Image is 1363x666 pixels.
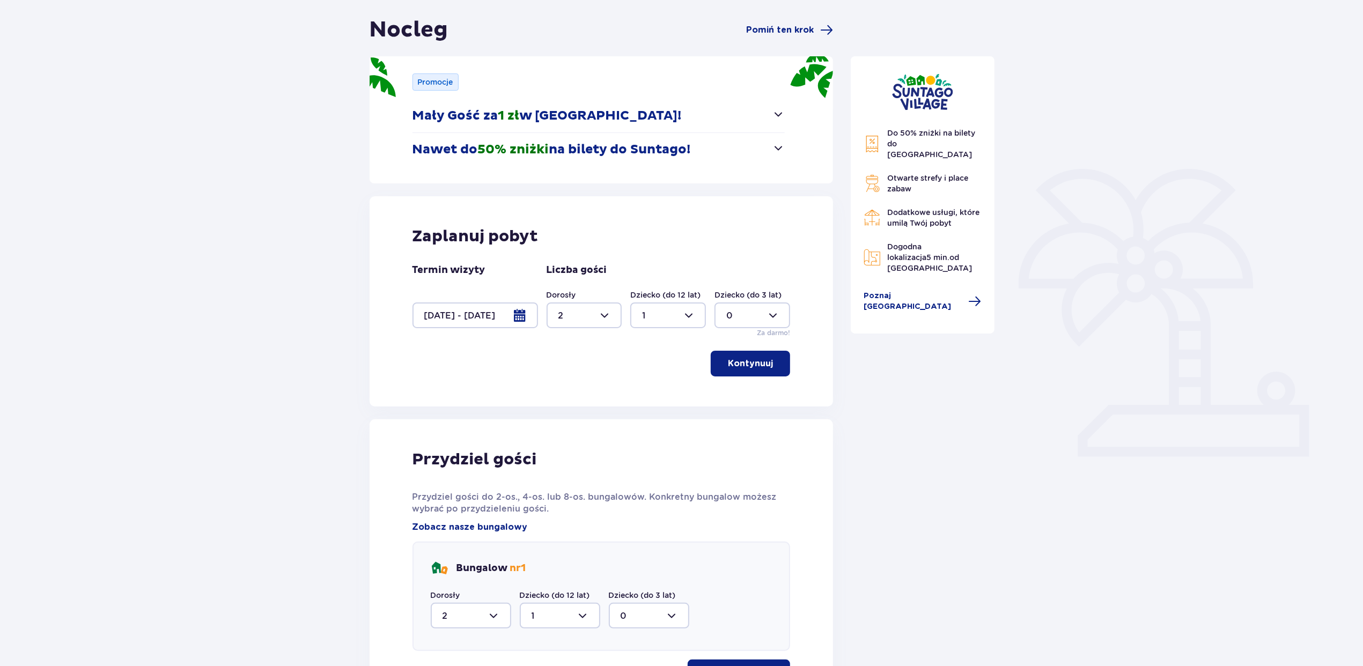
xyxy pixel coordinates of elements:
span: Pomiń ten krok [746,24,814,36]
label: Dziecko (do 12 lat) [520,590,590,601]
label: Dziecko (do 12 lat) [630,290,701,300]
label: Dziecko (do 3 lat) [609,590,676,601]
span: 50% zniżki [478,142,549,158]
span: Otwarte strefy i place zabaw [887,174,968,193]
img: Discount Icon [864,135,881,153]
p: Nawet do na bilety do Suntago! [412,142,691,158]
p: Mały Gość za w [GEOGRAPHIC_DATA]! [412,108,682,124]
button: Nawet do50% zniżkina bilety do Suntago! [412,133,785,166]
a: Poznaj [GEOGRAPHIC_DATA] [864,291,982,312]
span: Poznaj [GEOGRAPHIC_DATA] [864,291,962,312]
p: Bungalow [456,562,526,575]
a: Zobacz nasze bungalowy [412,521,528,533]
img: Suntago Village [892,73,953,110]
h1: Nocleg [370,17,448,43]
span: nr 1 [510,562,526,574]
label: Dorosły [547,290,576,300]
label: Dziecko (do 3 lat) [714,290,782,300]
span: 1 zł [498,108,520,124]
label: Dorosły [431,590,460,601]
span: Dogodna lokalizacja od [GEOGRAPHIC_DATA] [887,242,972,272]
span: Dodatkowe usługi, które umilą Twój pobyt [887,208,979,227]
img: Restaurant Icon [864,209,881,226]
p: Przydziel gości do 2-os., 4-os. lub 8-os. bungalowów. Konkretny bungalow możesz wybrać po przydzi... [412,491,791,515]
img: Map Icon [864,249,881,266]
p: Kontynuuj [728,358,773,369]
p: Za darmo! [757,328,790,338]
p: Promocje [418,77,453,87]
button: Mały Gość za1 złw [GEOGRAPHIC_DATA]! [412,99,785,132]
p: Liczba gości [547,264,607,277]
img: bungalows Icon [431,560,448,577]
span: 5 min. [926,253,949,262]
p: Przydziel gości [412,449,537,470]
p: Zaplanuj pobyt [412,226,539,247]
span: Do 50% zniżki na bilety do [GEOGRAPHIC_DATA] [887,129,975,159]
img: Grill Icon [864,175,881,192]
button: Kontynuuj [711,351,790,376]
p: Termin wizyty [412,264,485,277]
a: Pomiń ten krok [746,24,833,36]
